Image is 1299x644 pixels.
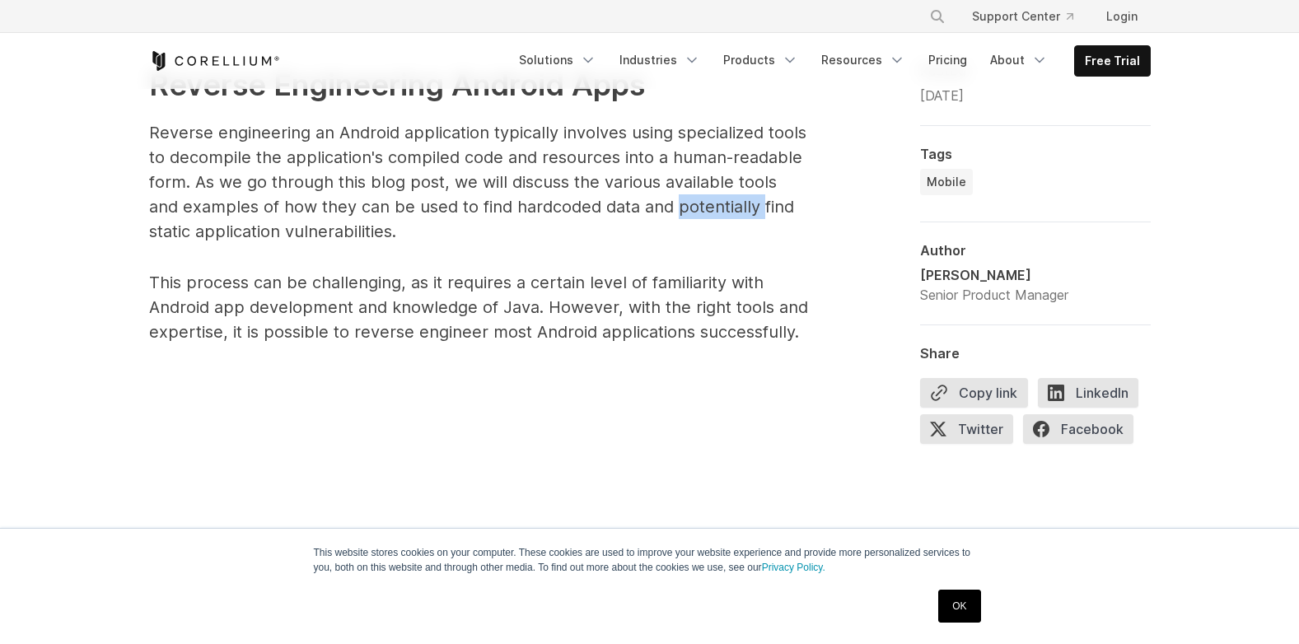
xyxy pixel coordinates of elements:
a: About [980,45,1058,75]
span: Facebook [1023,414,1133,444]
p: Reverse engineering an Android application typically involves using specialized tools to decompil... [149,120,808,244]
span: [DATE] [920,87,964,104]
button: Search [923,2,952,31]
div: Navigation Menu [509,45,1151,77]
a: Twitter [920,414,1023,450]
a: OK [938,590,980,623]
a: Facebook [1023,414,1143,450]
div: [PERSON_NAME] [920,265,1068,285]
div: Navigation Menu [909,2,1151,31]
a: Pricing [918,45,977,75]
a: LinkedIn [1038,378,1148,414]
a: Industries [610,45,710,75]
a: Products [713,45,808,75]
a: Mobile [920,169,973,195]
a: Support Center [959,2,1086,31]
div: Share [920,345,1151,362]
p: This website stores cookies on your computer. These cookies are used to improve your website expe... [314,545,986,575]
a: Corellium Home [149,51,280,71]
a: Free Trial [1075,46,1150,76]
span: Mobile [927,174,966,190]
span: Twitter [920,414,1013,444]
a: Resources [811,45,915,75]
div: Tags [920,146,1151,162]
a: Solutions [509,45,606,75]
a: Login [1093,2,1151,31]
button: Copy link [920,378,1028,408]
div: Author [920,242,1151,259]
strong: Reverse Engineering Android Apps [149,67,645,103]
span: LinkedIn [1038,378,1138,408]
p: This process can be challenging, as it requires a certain level of familiarity with Android app d... [149,270,808,344]
div: Senior Product Manager [920,285,1068,305]
a: Privacy Policy. [762,562,825,573]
